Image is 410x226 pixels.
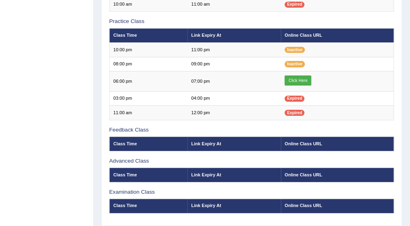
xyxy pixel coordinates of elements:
th: Link Expiry At [187,199,281,213]
th: Link Expiry At [187,168,281,182]
a: Click Here [285,75,311,86]
th: Class Time [109,137,187,151]
span: Inactive [285,47,305,53]
h3: Examination Class [109,189,394,195]
span: Expired [285,2,304,8]
th: Link Expiry At [187,28,281,42]
td: 04:00 pm [187,91,281,105]
th: Online Class URL [281,168,394,182]
th: Link Expiry At [187,137,281,151]
td: 11:00 am [109,106,187,120]
span: Expired [285,110,304,116]
h3: Practice Class [109,19,394,25]
h3: Advanced Class [109,158,394,164]
td: 12:00 pm [187,106,281,120]
td: 08:00 pm [109,57,187,71]
th: Class Time [109,28,187,42]
td: 10:00 pm [109,43,187,57]
th: Online Class URL [281,199,394,213]
td: 03:00 pm [109,91,187,105]
h3: Feedback Class [109,127,394,133]
td: 11:00 pm [187,43,281,57]
td: 09:00 pm [187,57,281,71]
td: 07:00 pm [187,71,281,92]
span: Inactive [285,61,305,67]
td: 06:00 pm [109,71,187,92]
th: Class Time [109,199,187,213]
th: Class Time [109,168,187,182]
th: Online Class URL [281,28,394,42]
span: Expired [285,96,304,102]
th: Online Class URL [281,137,394,151]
